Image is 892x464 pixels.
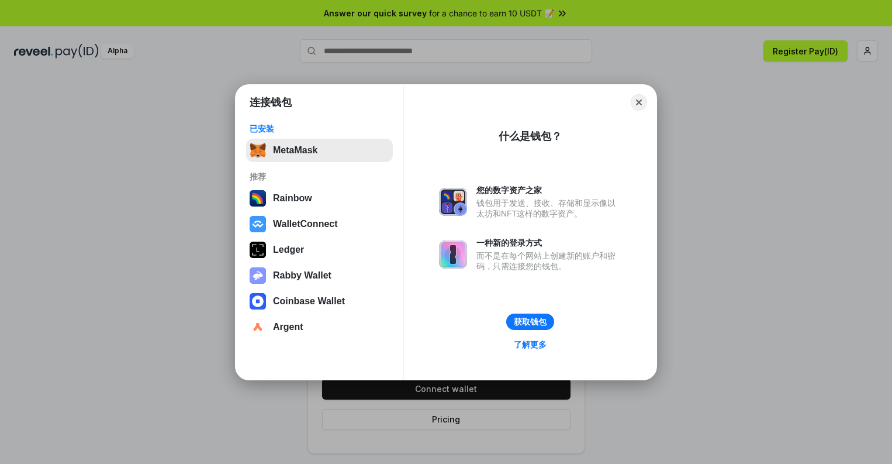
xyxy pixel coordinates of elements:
div: 而不是在每个网站上创建新的账户和密码，只需连接您的钱包。 [476,250,621,271]
div: 已安装 [250,123,389,134]
h1: 连接钱包 [250,95,292,109]
button: Argent [246,315,393,339]
div: 获取钱包 [514,317,547,327]
div: 了解更多 [514,339,547,350]
img: svg+xml,%3Csvg%20width%3D%2228%22%20height%3D%2228%22%20viewBox%3D%220%200%2028%2028%22%20fill%3D... [250,319,266,335]
div: Coinbase Wallet [273,296,345,307]
button: WalletConnect [246,212,393,236]
img: svg+xml,%3Csvg%20fill%3D%22none%22%20height%3D%2233%22%20viewBox%3D%220%200%2035%2033%22%20width%... [250,142,266,159]
div: Rainbow [273,193,312,204]
img: svg+xml,%3Csvg%20xmlns%3D%22http%3A%2F%2Fwww.w3.org%2F2000%2Fsvg%22%20width%3D%2228%22%20height%3... [250,242,266,258]
img: svg+xml,%3Csvg%20xmlns%3D%22http%3A%2F%2Fwww.w3.org%2F2000%2Fsvg%22%20fill%3D%22none%22%20viewBox... [439,188,467,216]
img: svg+xml,%3Csvg%20width%3D%2228%22%20height%3D%2228%22%20viewBox%3D%220%200%2028%2028%22%20fill%3D... [250,293,266,310]
div: 钱包用于发送、接收、存储和显示像以太坊和NFT这样的数字资产。 [476,198,621,219]
button: Rabby Wallet [246,264,393,287]
a: 了解更多 [507,337,554,352]
img: svg+xml,%3Csvg%20width%3D%22120%22%20height%3D%22120%22%20viewBox%3D%220%200%20120%20120%22%20fil... [250,190,266,207]
div: 推荐 [250,171,389,182]
button: 获取钱包 [506,314,554,330]
div: 什么是钱包？ [499,129,562,143]
div: Ledger [273,245,304,255]
div: MetaMask [273,145,317,156]
div: 您的数字资产之家 [476,185,621,195]
div: Rabby Wallet [273,270,331,281]
img: svg+xml,%3Csvg%20xmlns%3D%22http%3A%2F%2Fwww.w3.org%2F2000%2Fsvg%22%20fill%3D%22none%22%20viewBox... [439,240,467,269]
button: MetaMask [246,139,393,162]
button: Ledger [246,238,393,262]
div: WalletConnect [273,219,338,229]
div: 一种新的登录方式 [476,238,621,248]
button: Rainbow [246,187,393,210]
button: Close [631,94,647,111]
div: Argent [273,322,303,332]
img: svg+xml,%3Csvg%20width%3D%2228%22%20height%3D%2228%22%20viewBox%3D%220%200%2028%2028%22%20fill%3D... [250,216,266,232]
button: Coinbase Wallet [246,290,393,313]
img: svg+xml,%3Csvg%20xmlns%3D%22http%3A%2F%2Fwww.w3.org%2F2000%2Fsvg%22%20fill%3D%22none%22%20viewBox... [250,267,266,284]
